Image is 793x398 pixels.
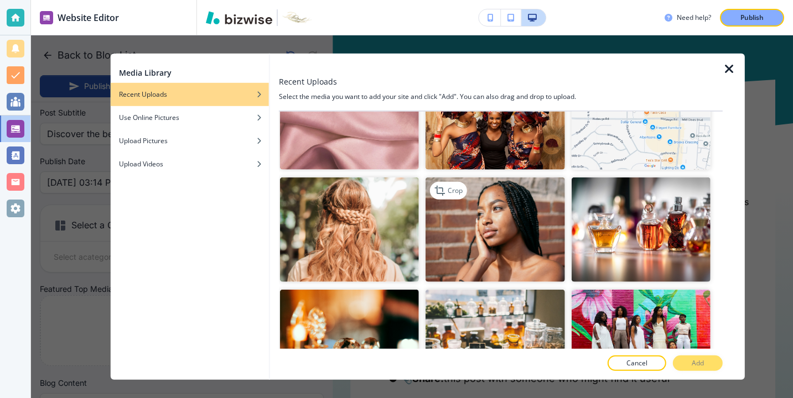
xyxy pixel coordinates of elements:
button: Recent Uploads [110,83,269,106]
img: Your Logo [282,12,312,23]
h4: Select the media you want to add your site and click "Add". You can also drag and drop to upload. [279,92,723,102]
h2: Media Library [119,67,172,78]
h4: Recent Uploads [119,90,167,99]
button: Publish [720,9,784,27]
img: editor icon [40,11,53,24]
button: Upload Pictures [110,129,269,153]
h4: Use Online Pictures [119,113,179,123]
button: Use Online Pictures [110,106,269,129]
img: Bizwise Logo [206,11,272,24]
button: Cancel [608,355,666,371]
button: Upload Videos [110,153,269,176]
p: Cancel [626,358,647,368]
h2: Website Editor [58,11,119,24]
h3: Recent Uploads [279,76,337,87]
h4: Upload Pictures [119,136,168,146]
h3: Need help? [677,13,711,23]
p: Publish [740,13,764,23]
div: Crop [430,182,467,200]
h4: Upload Videos [119,159,163,169]
p: Crop [448,186,463,196]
